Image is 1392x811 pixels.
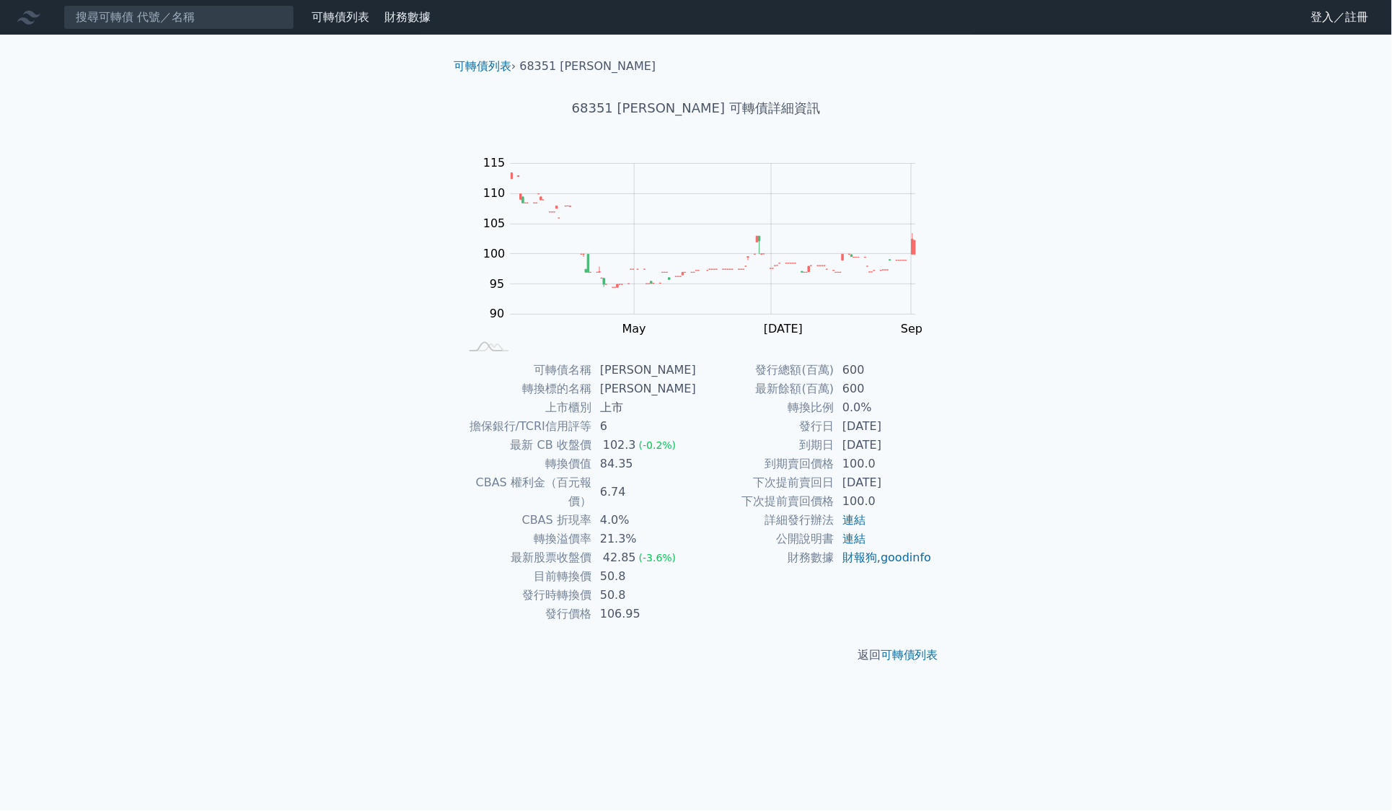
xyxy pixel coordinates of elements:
a: 財務數據 [384,10,431,24]
a: 可轉債列表 [881,648,938,662]
a: 財報狗 [842,551,877,564]
td: 100.0 [834,492,933,511]
td: [PERSON_NAME] [591,361,696,380]
td: 轉換標的名稱 [459,380,591,398]
td: CBAS 折現率 [459,511,591,530]
td: 上市櫃別 [459,398,591,417]
a: 連結 [842,513,865,527]
td: 50.8 [591,567,696,586]
tspan: 105 [483,216,506,230]
td: 轉換價值 [459,455,591,473]
td: 轉換比例 [696,398,834,417]
td: 發行總額(百萬) [696,361,834,380]
a: 可轉債列表 [312,10,369,24]
div: 102.3 [600,436,639,455]
td: 最新餘額(百萬) [696,380,834,398]
tspan: 115 [483,156,506,170]
p: 返回 [442,646,950,664]
tspan: 100 [483,247,506,260]
td: 下次提前賣回日 [696,473,834,492]
td: 4.0% [591,511,696,530]
span: (-3.6%) [639,552,677,564]
h1: 68351 [PERSON_NAME] 可轉債詳細資訊 [442,98,950,118]
a: goodinfo [881,551,931,564]
td: 上市 [591,398,696,417]
li: › [454,58,516,75]
tspan: Sep [902,322,923,336]
td: 600 [834,361,933,380]
td: 6 [591,417,696,436]
li: 68351 [PERSON_NAME] [520,58,656,75]
td: [DATE] [834,417,933,436]
td: , [834,548,933,567]
td: 發行日 [696,417,834,436]
td: 下次提前賣回價格 [696,492,834,511]
td: 84.35 [591,455,696,473]
span: (-0.2%) [639,439,677,451]
td: 可轉債名稱 [459,361,591,380]
input: 搜尋可轉債 代號／名稱 [63,5,294,30]
a: 可轉債列表 [454,59,511,73]
td: 600 [834,380,933,398]
td: 發行時轉換價 [459,586,591,605]
td: 轉換溢價率 [459,530,591,548]
td: 106.95 [591,605,696,623]
tspan: May [622,322,646,336]
tspan: 110 [483,186,506,200]
a: 登入／註冊 [1300,6,1380,29]
td: 詳細發行辦法 [696,511,834,530]
td: 50.8 [591,586,696,605]
td: [DATE] [834,473,933,492]
a: 連結 [842,532,865,545]
td: 到期日 [696,436,834,455]
td: 0.0% [834,398,933,417]
td: 最新股票收盤價 [459,548,591,567]
td: 目前轉換價 [459,567,591,586]
td: [PERSON_NAME] [591,380,696,398]
td: 21.3% [591,530,696,548]
td: 最新 CB 收盤價 [459,436,591,455]
td: 財務數據 [696,548,834,567]
td: 公開說明書 [696,530,834,548]
td: 6.74 [591,473,696,511]
g: Series [511,173,916,288]
td: [DATE] [834,436,933,455]
td: 發行價格 [459,605,591,623]
g: Chart [476,156,938,336]
td: CBAS 權利金（百元報價） [459,473,591,511]
tspan: 95 [490,277,504,291]
td: 100.0 [834,455,933,473]
div: 42.85 [600,548,639,567]
tspan: [DATE] [765,322,803,336]
td: 擔保銀行/TCRI信用評等 [459,417,591,436]
td: 到期賣回價格 [696,455,834,473]
tspan: 90 [490,307,504,320]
